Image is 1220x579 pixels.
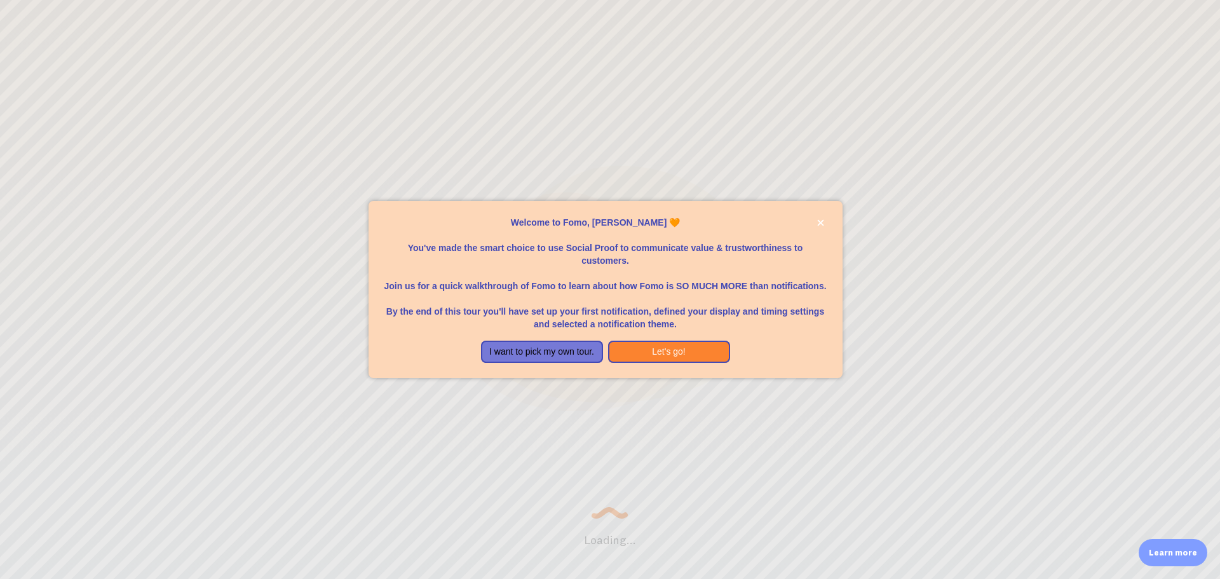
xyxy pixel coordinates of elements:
[384,216,827,229] p: Welcome to Fomo, [PERSON_NAME] 🧡
[384,292,827,330] p: By the end of this tour you'll have set up your first notification, defined your display and timi...
[814,216,827,229] button: close,
[481,341,603,364] button: I want to pick my own tour.
[1149,547,1197,559] p: Learn more
[384,229,827,267] p: You've made the smart choice to use Social Proof to communicate value & trustworthiness to custom...
[1139,539,1207,566] div: Learn more
[369,201,843,379] div: Welcome to Fomo, Robert Wnuk 🧡You&amp;#39;ve made the smart choice to use Social Proof to communi...
[608,341,730,364] button: Let's go!
[384,267,827,292] p: Join us for a quick walkthrough of Fomo to learn about how Fomo is SO MUCH MORE than notifications.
